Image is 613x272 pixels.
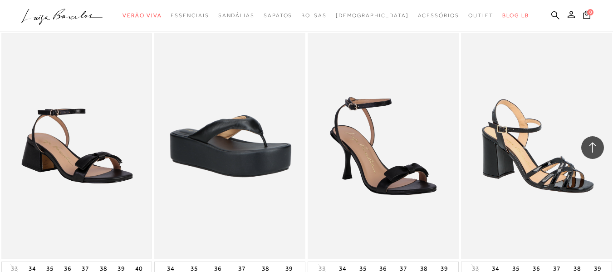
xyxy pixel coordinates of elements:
img: SANDÁLIA SALTO FLATFORM PRETA [155,34,304,258]
span: Sandálias [218,12,255,19]
a: noSubCategoriesText [336,7,409,24]
a: categoryNavScreenReaderText [301,7,327,24]
a: categoryNavScreenReaderText [218,7,255,24]
a: categoryNavScreenReaderText [418,7,459,24]
a: categoryNavScreenReaderText [264,7,292,24]
img: SANDÁLIA SALTO MÉDIO LAÇO FRONTAL PRETO [2,34,152,258]
button: 0 [580,10,593,22]
span: Acessórios [418,12,459,19]
span: Essenciais [171,12,209,19]
a: categoryNavScreenReaderText [123,7,162,24]
a: categoryNavScreenReaderText [468,7,494,24]
span: Bolsas [301,12,327,19]
span: BLOG LB [502,12,529,19]
span: Verão Viva [123,12,162,19]
span: Sapatos [264,12,292,19]
img: SANDÁLIA DE SALTO BLOCO MÉDIO EM VERNIZ PRETO [462,34,611,258]
span: [DEMOGRAPHIC_DATA] [336,12,409,19]
span: 0 [587,9,593,15]
a: categoryNavScreenReaderText [171,7,209,24]
a: BLOG LB [502,7,529,24]
span: Outlet [468,12,494,19]
img: SANDÁLIA SALTO MÉDIO LAÇO PRETA [309,34,458,258]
